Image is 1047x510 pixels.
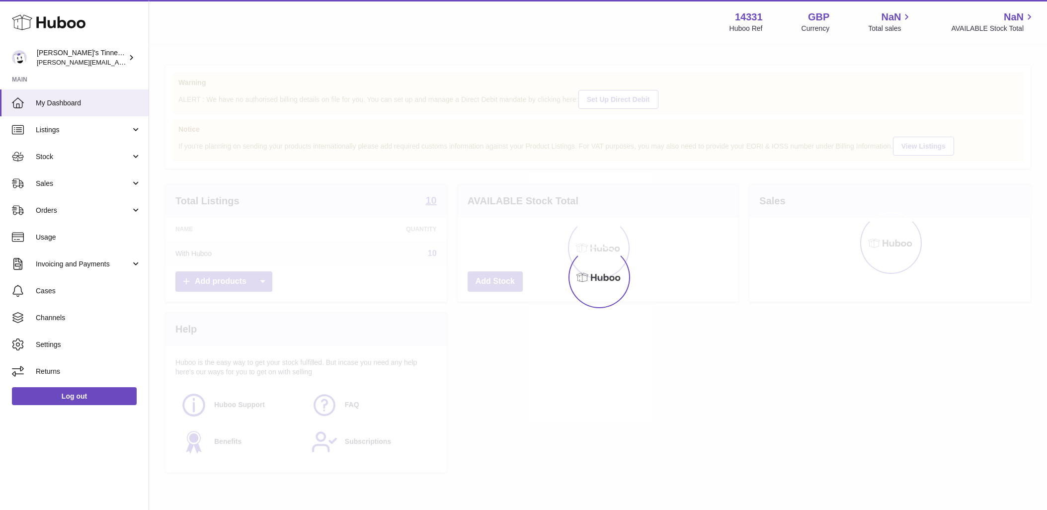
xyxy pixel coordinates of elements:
span: Listings [36,125,131,135]
a: Log out [12,387,137,405]
span: Sales [36,179,131,188]
span: [PERSON_NAME][EMAIL_ADDRESS][PERSON_NAME][DOMAIN_NAME] [37,58,252,66]
span: Usage [36,233,141,242]
span: Total sales [868,24,912,33]
div: Huboo Ref [729,24,763,33]
strong: 14331 [735,10,763,24]
span: Cases [36,286,141,296]
div: [PERSON_NAME]'s Tinned Fish Ltd [37,48,126,67]
span: NaN [1004,10,1024,24]
span: Orders [36,206,131,215]
span: NaN [881,10,901,24]
span: Settings [36,340,141,349]
span: Returns [36,367,141,376]
img: peter.colbert@hubbo.com [12,50,27,65]
span: AVAILABLE Stock Total [951,24,1035,33]
span: My Dashboard [36,98,141,108]
a: NaN AVAILABLE Stock Total [951,10,1035,33]
a: NaN Total sales [868,10,912,33]
span: Invoicing and Payments [36,259,131,269]
span: Channels [36,313,141,323]
span: Stock [36,152,131,162]
div: Currency [802,24,830,33]
strong: GBP [808,10,829,24]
